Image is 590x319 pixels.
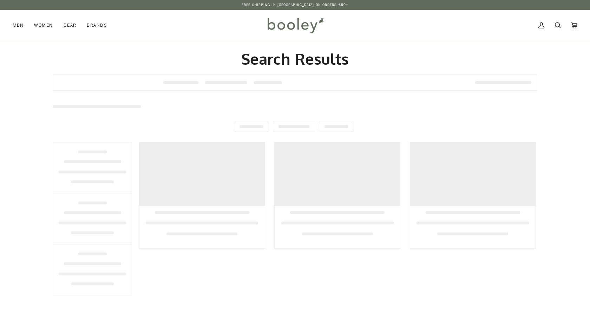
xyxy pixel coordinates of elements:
span: Brands [87,22,107,29]
span: Gear [64,22,77,29]
span: Women [34,22,53,29]
a: Women [29,10,58,41]
span: Men [13,22,24,29]
a: Gear [58,10,82,41]
a: Brands [81,10,112,41]
a: Men [13,10,29,41]
img: Booley [264,15,326,36]
h2: Search Results [53,49,537,69]
p: Free Shipping in [GEOGRAPHIC_DATA] on Orders €50+ [242,2,348,8]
